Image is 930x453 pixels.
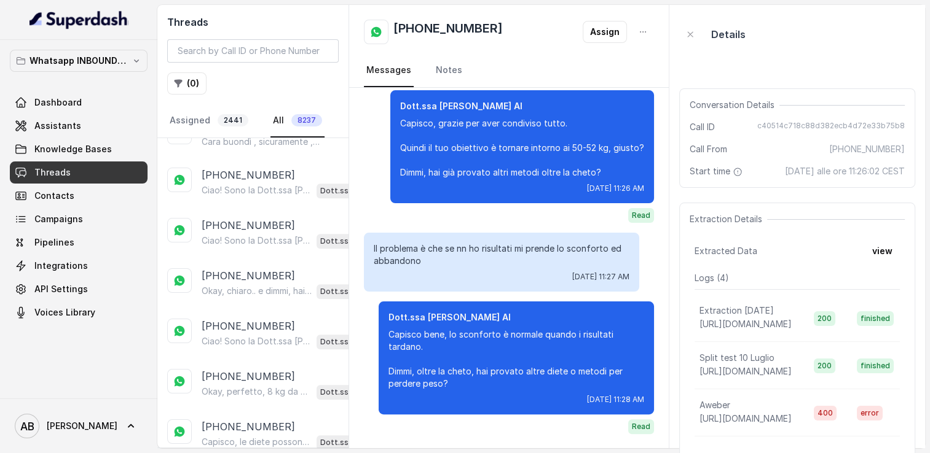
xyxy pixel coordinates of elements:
[699,304,774,317] p: Extraction [DATE]
[202,268,295,283] p: [PHONE_NUMBER]
[690,165,745,177] span: Start time
[202,319,295,333] p: [PHONE_NUMBER]
[202,385,312,398] p: Okay, perfetto, 8 kg da perdere. Dimmi, hai già provato qualcosa in passato per raggiungere quest...
[34,96,82,109] span: Dashboard
[857,358,894,373] span: finished
[400,100,644,112] p: Dott.ssa [PERSON_NAME] AI
[320,386,369,398] p: Dott.ssa [PERSON_NAME] AI
[711,27,746,42] p: Details
[10,208,148,230] a: Campaigns
[320,235,369,247] p: Dott.ssa [PERSON_NAME] AI
[695,272,900,284] p: Logs ( 4 )
[167,104,251,137] a: Assigned2441
[699,399,730,411] p: Aweber
[699,352,774,364] p: Split test 10 Luglio
[628,419,654,434] span: Read
[10,409,148,443] a: [PERSON_NAME]
[10,138,148,160] a: Knowledge Bases
[202,436,312,448] p: Capisco, le diete possono essere davvero faticose. Dimmi, quanti kg vorresti perdere o qual è il ...
[320,436,369,449] p: Dott.ssa [PERSON_NAME] AI
[757,121,905,133] span: c40514c718c88d382ecb4d72e33b75b8
[364,54,414,87] a: Messages
[814,406,837,420] span: 400
[400,117,644,179] p: Capisco, grazie per aver condiviso tutto. Quindi il tuo obiettivo è tornare intorno ai 50-52 kg, ...
[34,306,95,319] span: Voices Library
[34,236,74,249] span: Pipelines
[34,260,88,272] span: Integrations
[270,104,325,137] a: All8237
[320,285,369,298] p: Dott.ssa [PERSON_NAME] AI
[587,184,644,193] span: [DATE] 11:26 AM
[10,301,148,323] a: Voices Library
[291,114,322,126] span: 8237
[202,168,295,182] p: [PHONE_NUMBER]
[690,213,767,225] span: Extraction Details
[829,143,905,155] span: [PHONE_NUMBER]
[167,72,207,95] button: (0)
[10,50,148,72] button: Whatsapp INBOUND Workspace
[814,311,835,326] span: 200
[30,10,128,29] img: light.svg
[10,161,148,184] a: Threads
[374,242,629,267] p: Il problema è che se nn ho risultati mi prende lo sconforto ed abbandono
[690,143,727,155] span: Call From
[10,91,148,114] a: Dashboard
[785,165,905,177] span: [DATE] alle ore 11:26:02 CEST
[320,336,369,348] p: Dott.ssa [PERSON_NAME] AI
[202,136,320,148] p: Cara buondì , sicuramente , puoi controllare nei registri di whats app o nelle chiamate perse ..
[699,366,792,376] span: [URL][DOMAIN_NAME]
[628,208,654,223] span: Read
[857,406,883,420] span: error
[393,20,503,44] h2: [PHONE_NUMBER]
[10,231,148,254] a: Pipelines
[202,419,295,434] p: [PHONE_NUMBER]
[572,272,629,282] span: [DATE] 11:27 AM
[814,358,835,373] span: 200
[10,278,148,300] a: API Settings
[202,335,312,347] p: Ciao! Sono la Dott.ssa [PERSON_NAME] del Metodo F.E.S.P.A., piacere di conoscerti! Per capire com...
[202,218,295,233] p: [PHONE_NUMBER]
[695,245,757,257] span: Extracted Data
[47,420,117,432] span: [PERSON_NAME]
[167,104,339,137] nav: Tabs
[587,395,644,405] span: [DATE] 11:28 AM
[20,420,34,433] text: AB
[202,285,312,297] p: Okay, chiaro.. e dimmi, hai già provato qualcosa per perdere questi 5 kg?
[320,185,369,197] p: Dott.ssa [PERSON_NAME] AI
[388,328,644,390] p: Capisco bene, lo sconforto è normale quando i risultati tardano. Dimmi, oltre la cheto, hai prova...
[218,114,248,126] span: 2441
[690,121,715,133] span: Call ID
[865,240,900,262] button: view
[34,166,71,179] span: Threads
[34,213,83,225] span: Campaigns
[690,99,779,111] span: Conversation Details
[699,413,792,424] span: [URL][DOMAIN_NAME]
[34,283,88,295] span: API Settings
[699,319,792,329] span: [URL][DOMAIN_NAME]
[10,255,148,277] a: Integrations
[583,21,627,43] button: Assign
[34,190,74,202] span: Contacts
[30,53,128,68] p: Whatsapp INBOUND Workspace
[433,54,465,87] a: Notes
[202,234,312,247] p: Ciao! Sono la Dott.ssa [PERSON_NAME] del Metodo F.E.S.P.A., piacere di conoscerti! Certo, ti spie...
[388,311,644,323] p: Dott.ssa [PERSON_NAME] AI
[167,15,339,29] h2: Threads
[364,54,653,87] nav: Tabs
[10,115,148,137] a: Assistants
[34,120,81,132] span: Assistants
[10,185,148,207] a: Contacts
[857,311,894,326] span: finished
[202,369,295,384] p: [PHONE_NUMBER]
[34,143,112,155] span: Knowledge Bases
[202,184,312,196] p: Ciao! Sono la Dott.ssa [PERSON_NAME] del Metodo F.E.S.P.A., piacere di conoscerti! Certo, ti darò...
[167,39,339,63] input: Search by Call ID or Phone Number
